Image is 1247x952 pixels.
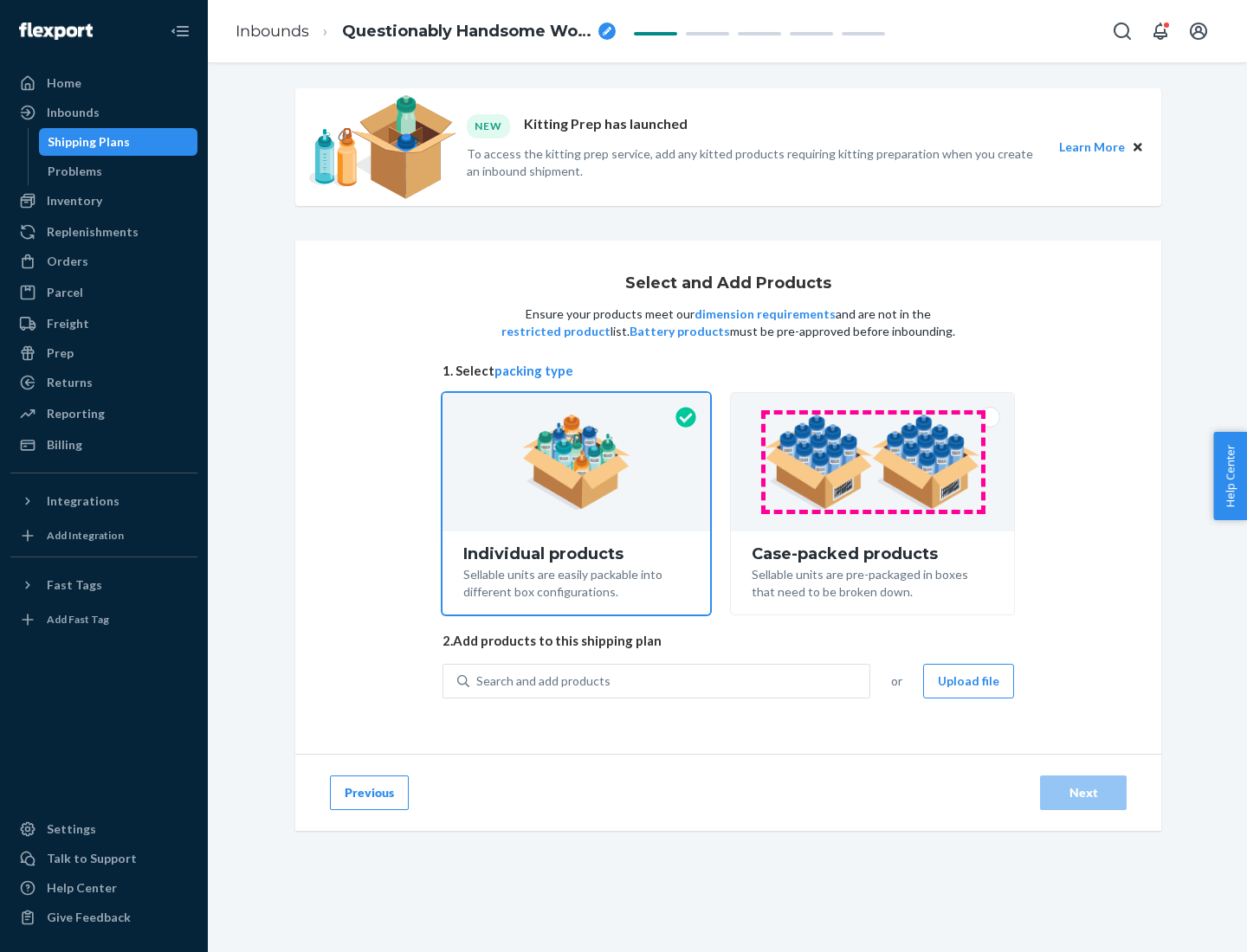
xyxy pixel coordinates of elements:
img: case-pack.59cecea509d18c883b923b81aeac6d0b.png [765,415,980,510]
a: Shipping Plans [39,128,198,156]
button: restricted product [501,323,611,340]
button: Close Navigation [163,14,197,48]
button: Battery products [630,323,730,340]
div: Settings [47,820,96,838]
div: Sellable units are pre-packaged in boxes that need to be broken down. [752,563,993,601]
button: Fast Tags [10,571,197,599]
ol: breadcrumbs [222,6,630,57]
div: Freight [47,315,89,332]
div: Home [47,74,81,92]
div: Parcel [47,284,83,301]
div: Give Feedback [47,909,131,926]
a: Settings [10,815,197,843]
a: Billing [10,431,197,459]
img: individual-pack.facf35554cb0f1810c75b2bd6df2d64e.png [522,415,630,510]
div: Replenishments [47,223,139,241]
div: Inventory [47,192,102,209]
div: Help Center [47,879,117,897]
p: To access the kitting prep service, add any kitted products requiring kitting preparation when yo... [467,145,1043,180]
a: Inbounds [236,22,309,41]
div: Next [1055,784,1112,801]
button: Next [1040,775,1127,810]
div: Orders [47,253,88,270]
span: 2. Add products to this shipping plan [443,632,1014,650]
button: Previous [330,775,409,810]
a: Reporting [10,400,197,428]
div: Case-packed products [752,545,993,563]
div: Inbounds [47,104,100,121]
a: Help Center [10,874,197,902]
div: Add Fast Tag [47,612,109,627]
button: Open account menu [1181,14,1216,48]
button: Close [1128,138,1147,157]
div: Shipping Plans [48,133,130,151]
a: Talk to Support [10,845,197,872]
div: Sellable units are easily packable into different box configurations. [463,563,689,601]
button: Open notifications [1143,14,1178,48]
button: Upload file [923,664,1014,698]
a: Inventory [10,187,197,215]
a: Orders [10,248,197,275]
a: Returns [10,369,197,396]
div: Talk to Support [47,850,137,867]
div: Prep [47,344,74,362]
div: Reporting [47,405,105,422]
h1: Select and Add Products [625,275,831,293]
button: Integrations [10,487,197,515]
div: Search and add products [476,672,611,690]
button: Help Center [1213,432,1247,520]
button: dimension requirements [695,306,836,323]
div: NEW [467,114,510,138]
div: Fast Tags [47,576,102,594]
div: Add Integration [47,528,124,543]
div: Problems [48,163,102,180]
div: Integrations [47,492,120,510]
button: Give Feedback [10,904,197,931]
a: Parcel [10,279,197,306]
a: Prep [10,339,197,367]
button: Learn More [1059,138,1125,157]
span: 1. Select [443,362,1014,380]
p: Ensure your products meet our and are not in the list. must be pre-approved before inbounding. [500,306,957,340]
a: Replenishments [10,218,197,246]
a: Home [10,69,197,97]
a: Inbounds [10,99,197,126]
a: Problems [39,158,198,185]
button: packing type [494,362,573,380]
a: Add Integration [10,522,197,550]
div: Billing [47,436,82,453]
a: Freight [10,310,197,338]
div: Returns [47,374,93,391]
a: Add Fast Tag [10,606,197,634]
img: Flexport logo [19,23,93,40]
div: Individual products [463,545,689,563]
span: or [891,672,902,690]
button: Open Search Box [1105,14,1140,48]
span: Questionably Handsome Woodlouse [342,21,591,43]
p: Kitting Prep has launched [524,114,688,138]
